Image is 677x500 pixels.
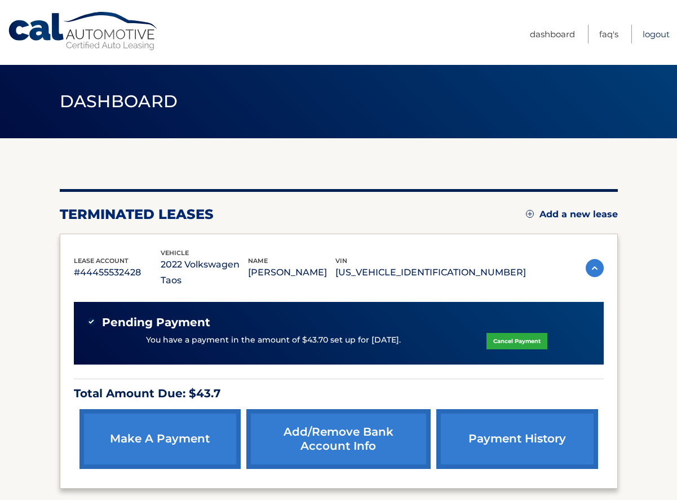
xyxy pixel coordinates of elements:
[335,257,347,265] span: vin
[74,384,604,403] p: Total Amount Due: $43.7
[526,209,618,220] a: Add a new lease
[79,409,241,469] a: make a payment
[530,25,575,43] a: Dashboard
[60,206,214,223] h2: terminated leases
[60,91,178,112] span: Dashboard
[146,334,401,347] p: You have a payment in the amount of $43.70 set up for [DATE].
[486,333,547,349] a: Cancel Payment
[643,25,670,43] a: Logout
[246,409,431,469] a: Add/Remove bank account info
[74,257,129,265] span: lease account
[102,315,210,330] span: Pending Payment
[248,265,335,280] p: [PERSON_NAME]
[586,259,604,277] img: accordion-active.svg
[87,318,95,326] img: check-green.svg
[7,11,160,51] a: Cal Automotive
[161,257,248,288] p: 2022 Volkswagen Taos
[161,249,189,257] span: vehicle
[526,210,534,218] img: add.svg
[599,25,618,43] a: FAQ's
[74,265,161,280] p: #44455532428
[436,409,598,469] a: payment history
[335,265,526,280] p: [US_VEHICLE_IDENTIFICATION_NUMBER]
[248,257,268,265] span: name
